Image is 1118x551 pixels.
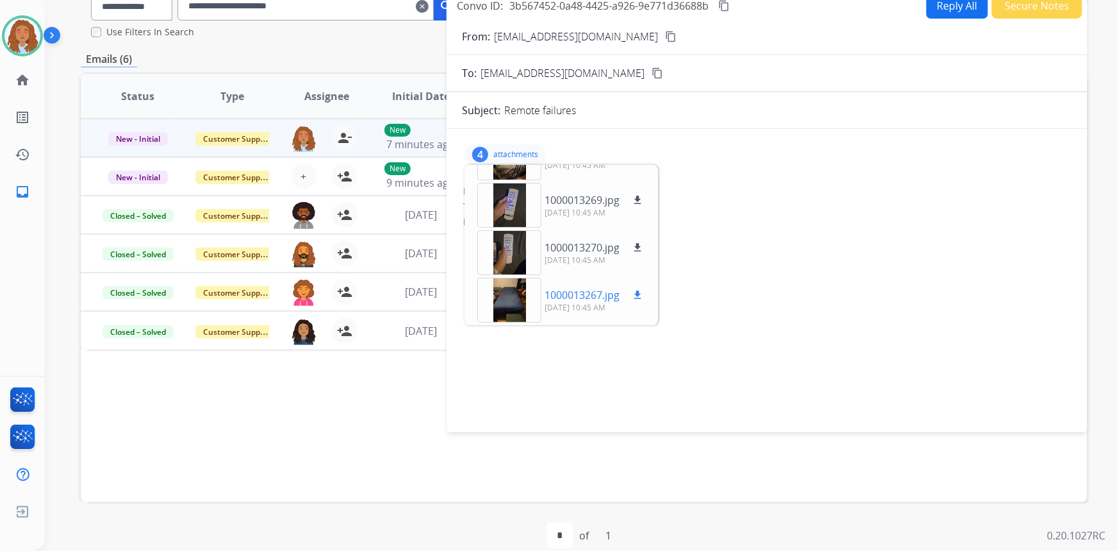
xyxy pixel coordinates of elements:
[463,185,1071,198] div: From:
[195,286,279,300] span: Customer Support
[121,89,154,104] span: Status
[195,325,279,339] span: Customer Support
[195,209,279,223] span: Customer Support
[386,137,455,151] span: 7 minutes ago
[291,318,316,345] img: agent-avatar
[337,169,352,184] mat-icon: person_add
[462,65,477,81] p: To:
[103,325,174,339] span: Closed – Solved
[481,65,645,81] span: [EMAIL_ADDRESS][DOMAIN_NAME]
[337,323,352,339] mat-icon: person_add
[595,523,621,548] div: 1
[463,200,1071,213] div: To:
[632,289,643,301] mat-icon: download
[632,242,643,253] mat-icon: download
[405,285,437,299] span: [DATE]
[545,160,645,171] p: [DATE] 10:45 AM
[462,29,490,44] p: From:
[545,255,645,266] p: [DATE] 10:45 AM
[652,67,663,79] mat-icon: content_copy
[106,26,194,38] label: Use Filters In Search
[291,125,316,152] img: agent-avatar
[291,241,316,267] img: agent-avatar
[384,162,411,175] p: New
[545,287,620,303] p: 1000013267.jpg
[405,324,437,338] span: [DATE]
[493,149,538,160] p: attachments
[291,279,316,306] img: agent-avatar
[545,208,645,218] p: [DATE] 10:45 AM
[472,147,488,162] div: 4
[15,147,30,162] mat-icon: history
[220,89,244,104] span: Type
[386,176,455,190] span: 9 minutes ago
[384,124,411,137] p: New
[665,31,677,42] mat-icon: content_copy
[462,103,500,118] p: Subject:
[545,192,620,208] p: 1000013269.jpg
[103,286,174,300] span: Closed – Solved
[494,29,658,44] p: [EMAIL_ADDRESS][DOMAIN_NAME]
[337,207,352,223] mat-icon: person_add
[337,246,352,261] mat-icon: person_add
[300,169,306,184] span: +
[15,72,30,88] mat-icon: home
[195,171,279,184] span: Customer Support
[1047,528,1105,543] p: 0.20.1027RC
[545,240,620,255] p: 1000013270.jpg
[405,246,437,260] span: [DATE]
[463,216,1071,228] div: Date:
[81,51,137,67] p: Emails (6)
[4,18,40,54] img: avatar
[103,209,174,223] span: Closed – Solved
[103,248,174,261] span: Closed – Solved
[545,303,645,313] p: [DATE] 10:45 AM
[337,130,352,146] mat-icon: person_remove
[579,528,589,543] div: of
[632,194,643,206] mat-icon: download
[392,89,450,104] span: Initial Date
[291,202,316,229] img: agent-avatar
[504,103,576,118] p: Remote failures
[405,208,437,222] span: [DATE]
[108,171,168,184] span: New - Initial
[15,110,30,125] mat-icon: list_alt
[195,132,279,146] span: Customer Support
[15,184,30,199] mat-icon: inbox
[304,89,349,104] span: Assignee
[108,132,168,146] span: New - Initial
[291,164,316,189] button: +
[337,284,352,300] mat-icon: person_add
[195,248,279,261] span: Customer Support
